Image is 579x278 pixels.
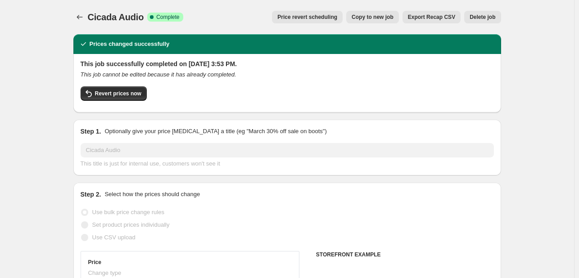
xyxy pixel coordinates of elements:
[104,127,326,136] p: Optionally give your price [MEDICAL_DATA] a title (eg "March 30% off sale on boots")
[81,160,220,167] span: This title is just for internal use, customers won't see it
[408,13,455,21] span: Export Recap CSV
[81,71,236,78] i: This job cannot be edited because it has already completed.
[92,209,164,215] span: Use bulk price change rules
[92,234,136,241] span: Use CSV upload
[346,11,399,23] button: Copy to new job
[277,13,337,21] span: Price revert scheduling
[81,59,494,68] h2: This job successfully completed on [DATE] 3:53 PM.
[92,221,170,228] span: Set product prices individually
[88,12,144,22] span: Cicada Audio
[88,269,122,276] span: Change type
[316,251,494,258] h6: STOREFRONT EXAMPLE
[95,90,141,97] span: Revert prices now
[81,127,101,136] h2: Step 1.
[104,190,200,199] p: Select how the prices should change
[352,13,394,21] span: Copy to new job
[81,86,147,101] button: Revert prices now
[272,11,343,23] button: Price revert scheduling
[81,190,101,199] h2: Step 2.
[156,13,179,21] span: Complete
[81,143,494,157] input: 30% off holiday sale
[73,11,86,23] button: Price change jobs
[464,11,501,23] button: Delete job
[403,11,461,23] button: Export Recap CSV
[470,13,495,21] span: Delete job
[90,40,170,49] h2: Prices changed successfully
[88,259,101,266] h3: Price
